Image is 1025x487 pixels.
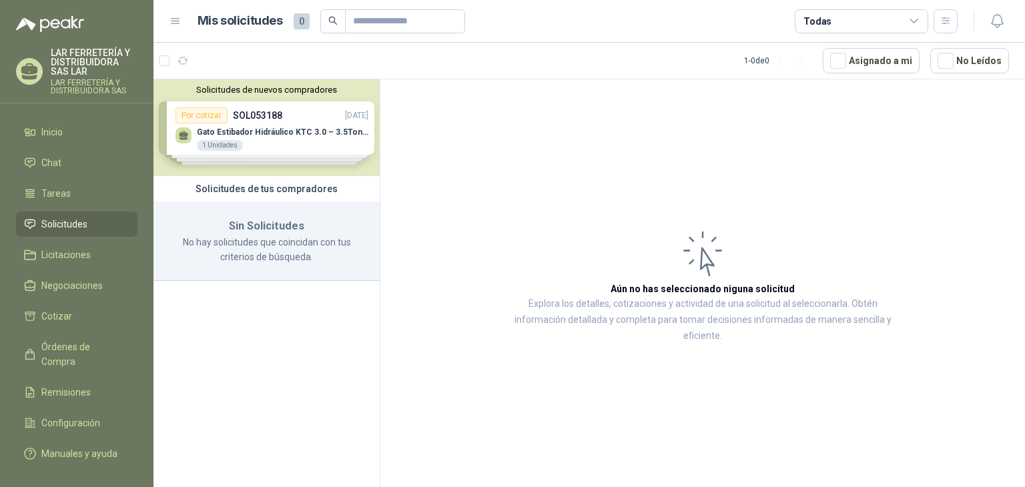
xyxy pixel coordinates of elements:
a: Órdenes de Compra [16,334,137,374]
span: Manuales y ayuda [41,446,117,461]
a: Negociaciones [16,273,137,298]
h3: Sin Solicitudes [169,217,364,235]
a: Remisiones [16,380,137,405]
a: Tareas [16,181,137,206]
button: No Leídos [930,48,1009,73]
p: LAR FERRETERÍA Y DISTRIBUIDORA SAS [51,79,137,95]
p: No hay solicitudes que coincidan con tus criterios de búsqueda. [169,235,364,264]
a: Inicio [16,119,137,145]
span: Negociaciones [41,278,103,293]
span: search [328,16,338,25]
a: Configuración [16,410,137,436]
span: Chat [41,155,61,170]
div: 1 - 0 de 0 [744,50,812,71]
h1: Mis solicitudes [198,11,283,31]
span: Órdenes de Compra [41,340,125,369]
a: Solicitudes [16,211,137,237]
button: Asignado a mi [823,48,920,73]
a: Licitaciones [16,242,137,268]
span: Inicio [41,125,63,139]
div: Todas [803,14,831,29]
span: Configuración [41,416,100,430]
img: Logo peakr [16,16,84,32]
a: Chat [16,150,137,175]
div: Solicitudes de tus compradores [153,176,380,201]
div: Solicitudes de nuevos compradoresPor cotizarSOL053188[DATE] Gato Estibador Hidráulico KTC 3.0 – 3... [153,79,380,176]
button: Solicitudes de nuevos compradores [159,85,374,95]
span: Licitaciones [41,248,91,262]
span: Tareas [41,186,71,201]
a: Manuales y ayuda [16,441,137,466]
p: LAR FERRETERÍA Y DISTRIBUIDORA SAS LAR [51,48,137,76]
span: Solicitudes [41,217,87,231]
a: Cotizar [16,304,137,329]
span: 0 [294,13,310,29]
p: Explora los detalles, cotizaciones y actividad de una solicitud al seleccionarla. Obtén informaci... [514,296,892,344]
span: Cotizar [41,309,72,324]
span: Remisiones [41,385,91,400]
h3: Aún no has seleccionado niguna solicitud [611,282,795,296]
